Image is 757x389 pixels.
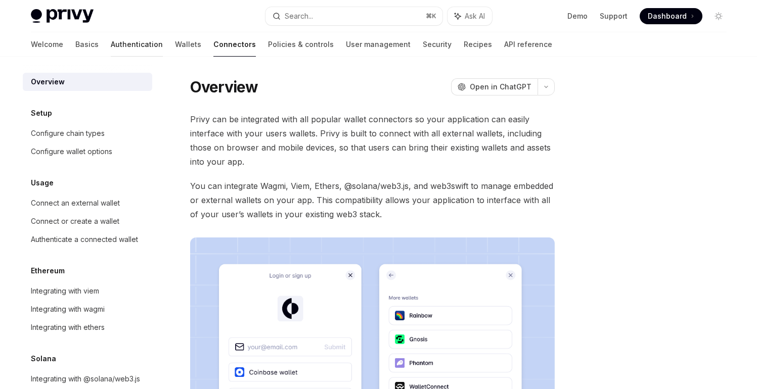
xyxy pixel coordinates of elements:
[31,303,105,315] div: Integrating with wagmi
[451,78,538,95] button: Open in ChatGPT
[710,8,727,24] button: Toggle dark mode
[268,32,334,57] a: Policies & controls
[23,282,152,300] a: Integrating with viem
[31,9,94,23] img: light logo
[31,145,112,158] div: Configure wallet options
[285,10,313,22] div: Search...
[470,82,531,92] span: Open in ChatGPT
[31,76,65,88] div: Overview
[23,142,152,161] a: Configure wallet options
[31,197,120,209] div: Connect an external wallet
[31,373,140,385] div: Integrating with @solana/web3.js
[31,127,105,139] div: Configure chain types
[31,215,119,227] div: Connect or create a wallet
[23,212,152,230] a: Connect or create a wallet
[31,265,65,277] h5: Ethereum
[31,32,63,57] a: Welcome
[600,11,628,21] a: Support
[190,78,258,96] h1: Overview
[175,32,201,57] a: Wallets
[265,7,442,25] button: Search...⌘K
[23,124,152,142] a: Configure chain types
[567,11,588,21] a: Demo
[23,73,152,91] a: Overview
[640,8,702,24] a: Dashboard
[23,370,152,388] a: Integrating with @solana/web3.js
[31,353,56,365] h5: Solana
[648,11,687,21] span: Dashboard
[346,32,411,57] a: User management
[23,318,152,336] a: Integrating with ethers
[190,179,555,221] span: You can integrate Wagmi, Viem, Ethers, @solana/web3.js, and web3swift to manage embedded or exter...
[190,112,555,169] span: Privy can be integrated with all popular wallet connectors so your application can easily interfa...
[448,7,492,25] button: Ask AI
[213,32,256,57] a: Connectors
[464,32,492,57] a: Recipes
[465,11,485,21] span: Ask AI
[426,12,436,20] span: ⌘ K
[31,177,54,189] h5: Usage
[31,233,138,246] div: Authenticate a connected wallet
[23,300,152,318] a: Integrating with wagmi
[31,321,105,333] div: Integrating with ethers
[23,230,152,249] a: Authenticate a connected wallet
[23,194,152,212] a: Connect an external wallet
[31,107,52,119] h5: Setup
[423,32,452,57] a: Security
[111,32,163,57] a: Authentication
[75,32,99,57] a: Basics
[504,32,552,57] a: API reference
[31,285,99,297] div: Integrating with viem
